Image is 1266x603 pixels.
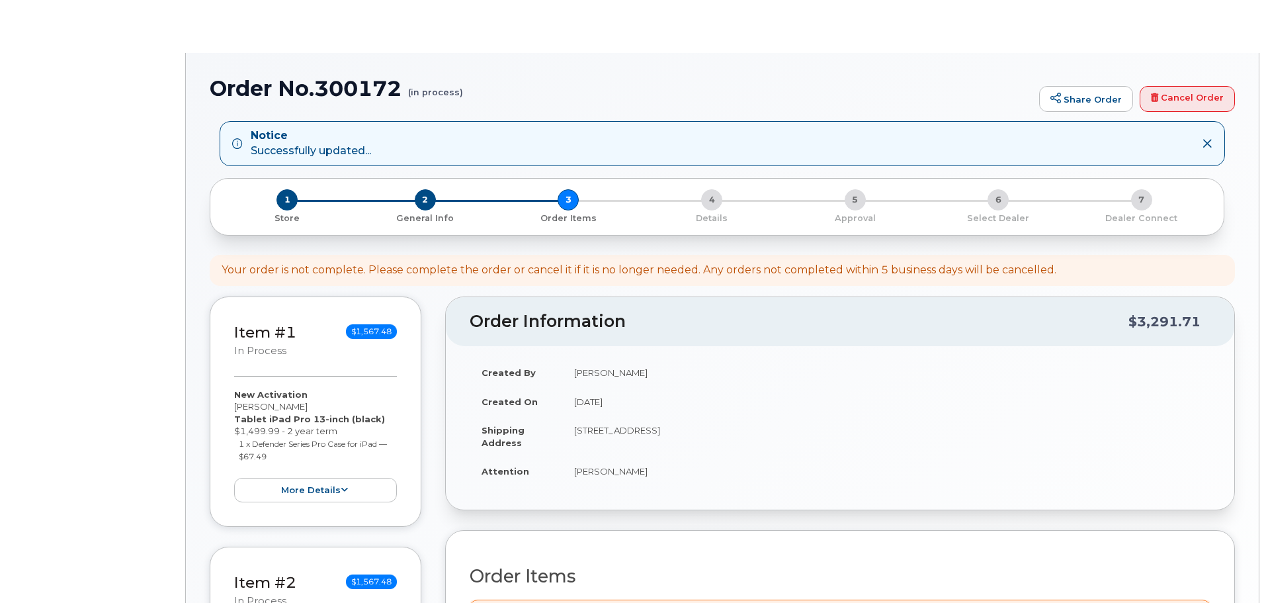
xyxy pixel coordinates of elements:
[234,389,397,502] div: [PERSON_NAME] $1,499.99 - 2 year term
[408,77,463,97] small: (in process)
[276,189,298,210] span: 1
[234,478,397,502] button: more details
[234,573,296,592] a: Item #2
[562,457,1210,486] td: [PERSON_NAME]
[222,263,1056,278] div: Your order is not complete. Please complete the order or cancel it if it is no longer needed. Any...
[562,416,1210,457] td: [STREET_ADDRESS]
[482,396,538,407] strong: Created On
[562,387,1210,416] td: [DATE]
[482,466,529,477] strong: Attention
[482,367,536,378] strong: Created By
[354,210,497,224] a: 2 General Info
[1140,86,1235,113] a: Cancel Order
[210,77,1033,100] h1: Order No.300172
[1128,309,1201,334] div: $3,291.71
[359,212,492,224] p: General Info
[234,389,308,400] strong: New Activation
[346,575,397,589] span: $1,567.48
[234,323,296,342] a: Item #1
[251,128,371,144] strong: Notice
[221,210,354,224] a: 1 Store
[239,439,387,461] small: 1 x Defender Series Pro Case for iPad — $67.49
[226,212,349,224] p: Store
[562,358,1210,387] td: [PERSON_NAME]
[346,324,397,339] span: $1,567.48
[234,414,385,424] strong: Tablet iPad Pro 13-inch (black)
[251,128,371,159] div: Successfully updated...
[1039,86,1133,113] a: Share Order
[234,345,286,357] small: in process
[415,189,436,210] span: 2
[470,312,1128,331] h2: Order Information
[482,425,525,448] strong: Shipping Address
[470,567,1210,586] h2: Order Items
